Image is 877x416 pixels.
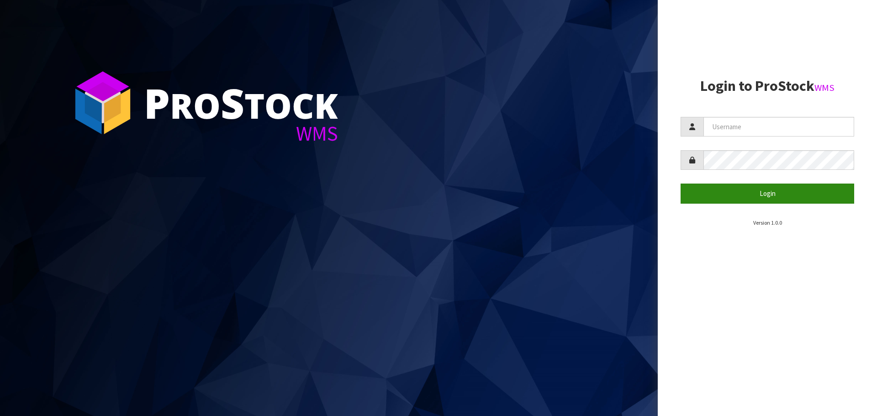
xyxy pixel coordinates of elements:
[69,68,137,137] img: ProStock Cube
[753,219,782,226] small: Version 1.0.0
[144,123,338,144] div: WMS
[144,82,338,123] div: ro tock
[681,78,854,94] h2: Login to ProStock
[681,184,854,203] button: Login
[144,75,170,131] span: P
[814,82,835,94] small: WMS
[703,117,854,137] input: Username
[221,75,244,131] span: S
